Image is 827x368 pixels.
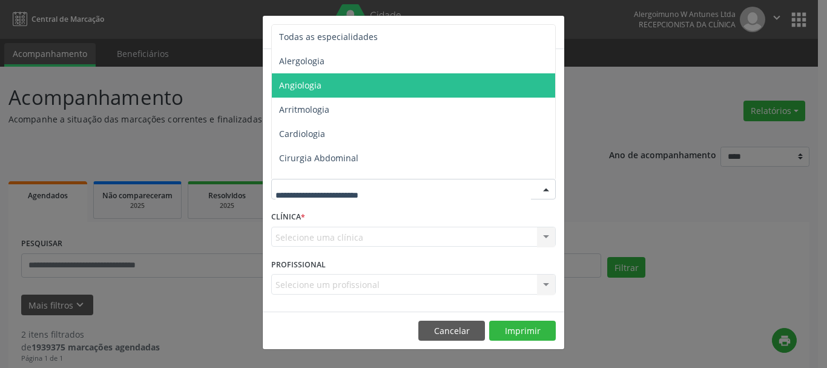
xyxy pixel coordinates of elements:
span: Angiologia [279,79,321,91]
label: PROFISSIONAL [271,255,326,274]
button: Imprimir [489,321,556,341]
label: CLÍNICA [271,208,305,227]
h5: Relatório de agendamentos [271,24,410,40]
button: Cancelar [418,321,485,341]
span: Cirurgia Abdominal [279,152,358,164]
span: Arritmologia [279,104,329,115]
span: Alergologia [279,55,325,67]
span: Cirurgia Bariatrica [279,176,354,188]
span: Todas as especialidades [279,31,378,42]
span: Cardiologia [279,128,325,139]
button: Close [540,16,564,45]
